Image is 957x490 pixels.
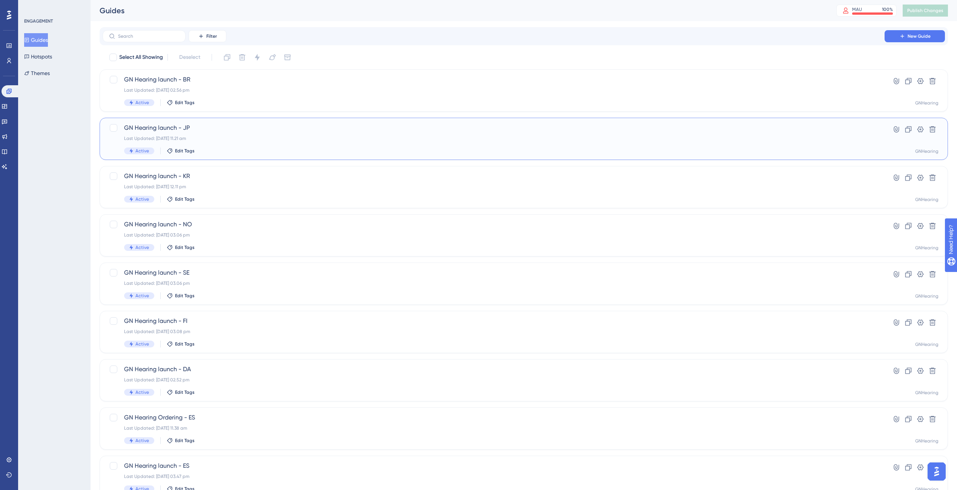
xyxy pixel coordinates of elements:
span: Edit Tags [175,293,195,299]
button: Edit Tags [167,244,195,250]
span: GN Hearing launch - KR [124,172,863,181]
button: Edit Tags [167,438,195,444]
span: Filter [206,33,217,39]
button: Filter [189,30,226,42]
div: Last Updated: [DATE] 03.06 pm [124,232,863,238]
span: GN Hearing launch - DA [124,365,863,374]
button: Themes [24,66,50,80]
span: Need Help? [18,2,47,11]
span: Active [135,389,149,395]
div: GNHearing [915,197,939,203]
div: GNHearing [915,341,939,347]
span: Active [135,100,149,106]
div: Last Updated: [DATE] 12.11 pm [124,184,863,190]
div: Last Updated: [DATE] 02.56 pm [124,87,863,93]
button: Edit Tags [167,341,195,347]
span: Edit Tags [175,389,195,395]
span: Select All Showing [119,53,163,62]
div: Last Updated: [DATE] 03.47 pm [124,473,863,479]
span: GN Hearing launch - NO [124,220,863,229]
div: GNHearing [915,245,939,251]
span: Active [135,196,149,202]
span: Edit Tags [175,438,195,444]
div: GNHearing [915,438,939,444]
span: GN Hearing Ordering - ES [124,413,863,422]
button: Hotspots [24,50,52,63]
span: GN Hearing launch - BR [124,75,863,84]
span: GN Hearing launch - FI [124,316,863,326]
div: MAU [852,6,862,12]
span: Edit Tags [175,341,195,347]
span: Active [135,244,149,250]
div: Guides [100,5,817,16]
span: Active [135,293,149,299]
span: Active [135,148,149,154]
span: GN Hearing launch - ES [124,461,863,470]
button: Edit Tags [167,293,195,299]
button: Guides [24,33,48,47]
span: Edit Tags [175,100,195,106]
div: GNHearing [915,390,939,396]
span: Edit Tags [175,244,195,250]
span: Deselect [179,53,200,62]
div: 100 % [882,6,893,12]
span: Active [135,341,149,347]
div: ENGAGEMENT [24,18,53,24]
div: GNHearing [915,100,939,106]
span: Active [135,438,149,444]
div: GNHearing [915,293,939,299]
span: Publish Changes [907,8,943,14]
div: Last Updated: [DATE] 11.38 am [124,425,863,431]
span: Edit Tags [175,196,195,202]
span: GN Hearing launch - JP [124,123,863,132]
button: Publish Changes [903,5,948,17]
button: Edit Tags [167,100,195,106]
div: Last Updated: [DATE] 03.06 pm [124,280,863,286]
button: Edit Tags [167,196,195,202]
input: Search [118,34,179,39]
div: Last Updated: [DATE] 11.21 am [124,135,863,141]
div: Last Updated: [DATE] 03.08 pm [124,329,863,335]
div: GNHearing [915,148,939,154]
button: Edit Tags [167,148,195,154]
iframe: UserGuiding AI Assistant Launcher [925,460,948,483]
button: Deselect [172,51,207,64]
span: Edit Tags [175,148,195,154]
button: New Guide [885,30,945,42]
span: New Guide [908,33,931,39]
button: Edit Tags [167,389,195,395]
span: GN Hearing launch - SE [124,268,863,277]
div: Last Updated: [DATE] 02.52 pm [124,377,863,383]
